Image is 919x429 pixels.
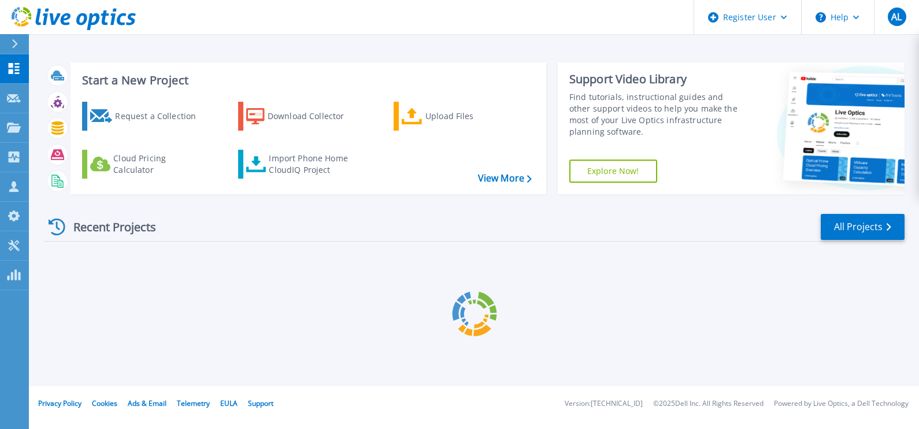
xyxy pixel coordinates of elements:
a: Upload Files [394,102,523,131]
div: Import Phone Home CloudIQ Project [269,153,359,176]
a: Cookies [92,398,117,408]
a: Telemetry [177,398,210,408]
span: AL [891,12,902,21]
div: Recent Projects [45,213,172,241]
li: Powered by Live Optics, a Dell Technology [774,400,909,408]
li: Version: [TECHNICAL_ID] [565,400,643,408]
div: Support Video Library [569,72,744,87]
div: Cloud Pricing Calculator [113,153,206,176]
li: © 2025 Dell Inc. All Rights Reserved [653,400,764,408]
div: Download Collector [268,105,360,128]
a: View More [478,173,532,184]
a: Support [248,398,273,408]
a: EULA [220,398,238,408]
a: Ads & Email [128,398,166,408]
a: Privacy Policy [38,398,81,408]
a: Explore Now! [569,160,657,183]
a: Cloud Pricing Calculator [82,150,211,179]
div: Upload Files [425,105,518,128]
div: Find tutorials, instructional guides and other support videos to help you make the most of your L... [569,91,744,138]
h3: Start a New Project [82,74,531,87]
a: Request a Collection [82,102,211,131]
a: All Projects [821,214,905,240]
div: Request a Collection [115,105,207,128]
a: Download Collector [238,102,367,131]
